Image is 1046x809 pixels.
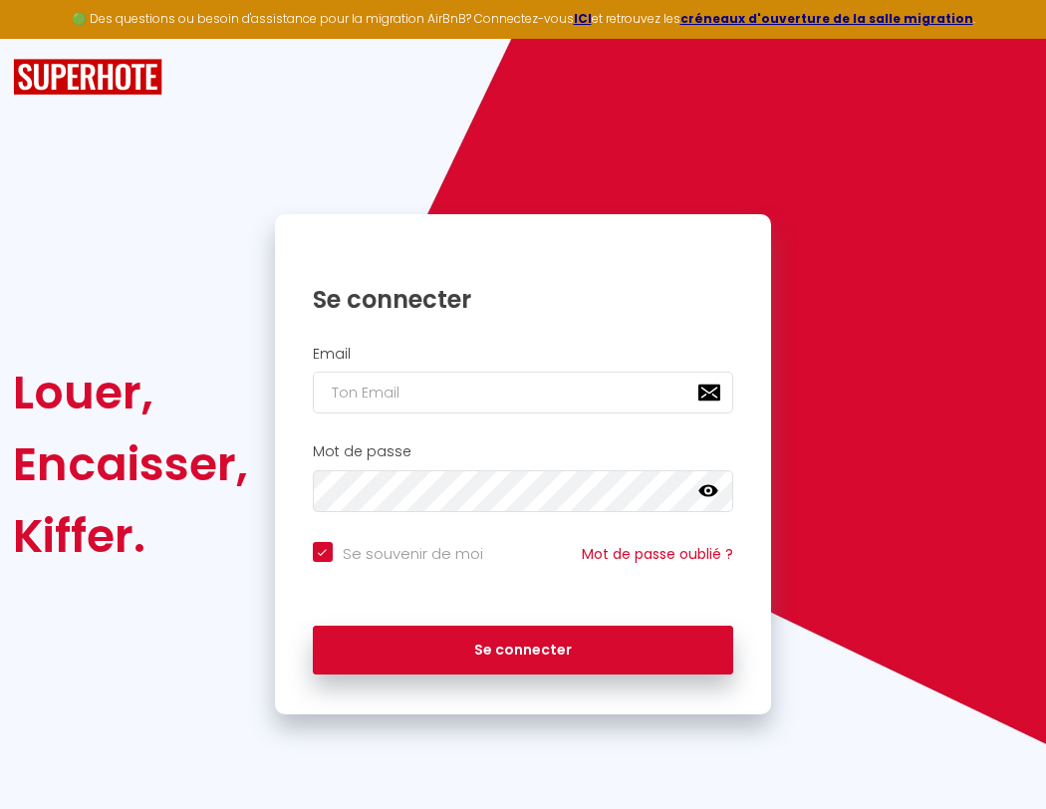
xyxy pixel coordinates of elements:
[313,443,734,460] h2: Mot de passe
[13,59,162,96] img: SuperHote logo
[13,500,248,572] div: Kiffer.
[313,284,734,315] h1: Se connecter
[13,357,248,428] div: Louer,
[313,626,734,675] button: Se connecter
[13,428,248,500] div: Encaisser,
[680,10,973,27] a: créneaux d'ouverture de la salle migration
[313,372,734,413] input: Ton Email
[582,544,733,564] a: Mot de passe oublié ?
[313,346,734,363] h2: Email
[574,10,592,27] a: ICI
